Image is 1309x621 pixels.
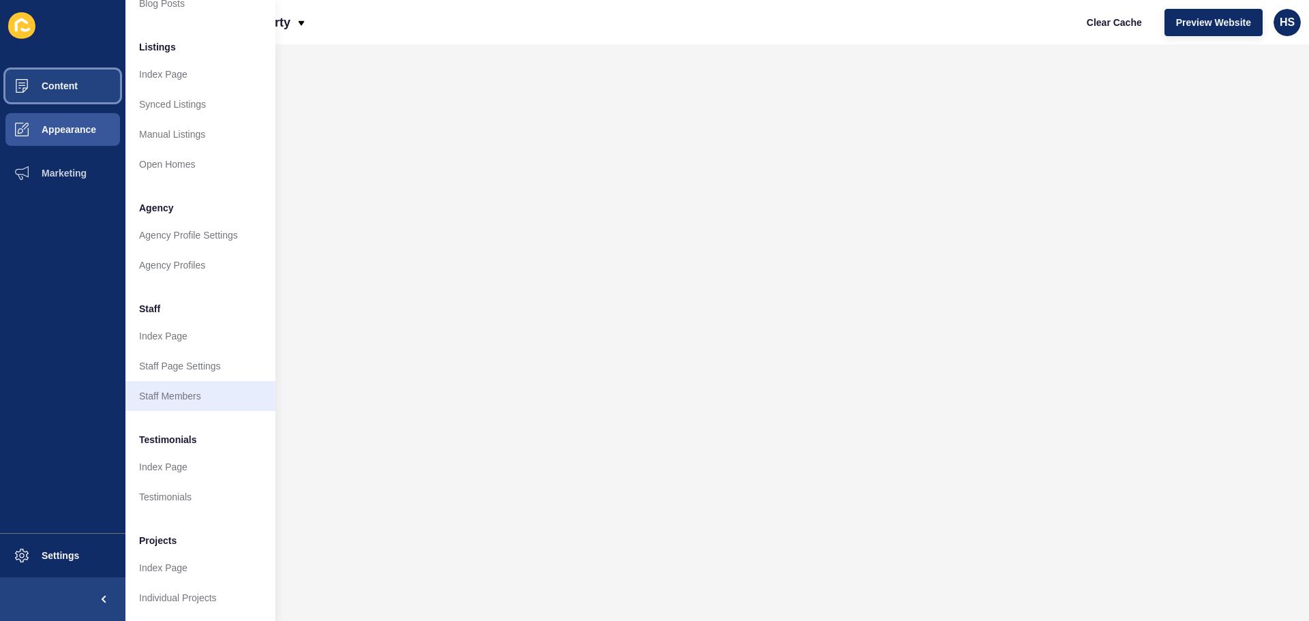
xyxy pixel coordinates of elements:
a: Synced Listings [125,89,275,119]
a: Individual Projects [125,583,275,613]
span: HS [1280,16,1295,29]
a: Index Page [125,452,275,482]
span: Projects [139,534,177,547]
span: Listings [139,40,176,54]
span: Testimonials [139,433,197,446]
span: Preview Website [1176,16,1251,29]
a: Open Homes [125,149,275,179]
button: Preview Website [1164,9,1263,36]
a: Testimonials [125,482,275,512]
button: Clear Cache [1075,9,1154,36]
a: Index Page [125,321,275,351]
span: Clear Cache [1087,16,1142,29]
a: Manual Listings [125,119,275,149]
a: Agency Profile Settings [125,220,275,250]
span: Staff [139,302,160,316]
span: Agency [139,201,174,215]
a: Agency Profiles [125,250,275,280]
a: Index Page [125,59,275,89]
a: Staff Page Settings [125,351,275,381]
a: Index Page [125,553,275,583]
a: Staff Members [125,381,275,411]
